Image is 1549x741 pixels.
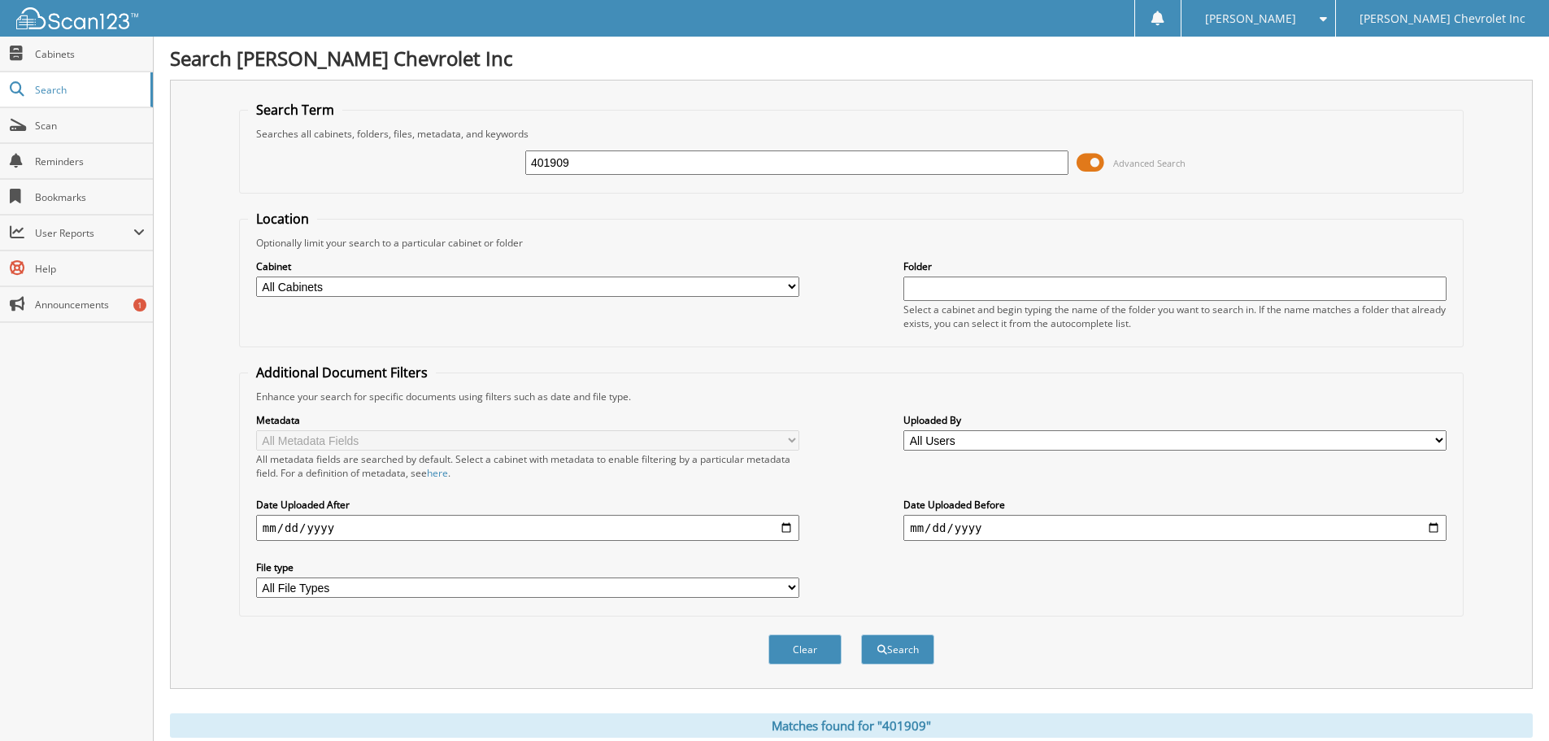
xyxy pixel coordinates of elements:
label: Folder [903,259,1447,273]
span: Announcements [35,298,145,312]
span: Help [35,262,145,276]
span: Advanced Search [1113,157,1186,169]
div: Enhance your search for specific documents using filters such as date and file type. [248,390,1455,403]
span: Cabinets [35,47,145,61]
div: Matches found for "401909" [170,713,1533,738]
span: Scan [35,119,145,133]
span: Bookmarks [35,190,145,204]
label: Date Uploaded Before [903,498,1447,512]
h1: Search [PERSON_NAME] Chevrolet Inc [170,45,1533,72]
span: Search [35,83,142,97]
div: Searches all cabinets, folders, files, metadata, and keywords [248,127,1455,141]
input: start [256,515,799,541]
span: User Reports [35,226,133,240]
span: Reminders [35,155,145,168]
label: File type [256,560,799,574]
legend: Search Term [248,101,342,119]
div: 1 [133,299,146,312]
label: Cabinet [256,259,799,273]
button: Search [861,634,934,665]
a: here [427,466,448,480]
div: All metadata fields are searched by default. Select a cabinet with metadata to enable filtering b... [256,452,799,480]
legend: Additional Document Filters [248,364,436,381]
span: [PERSON_NAME] Chevrolet Inc [1360,14,1525,24]
span: [PERSON_NAME] [1205,14,1296,24]
button: Clear [768,634,842,665]
div: Optionally limit your search to a particular cabinet or folder [248,236,1455,250]
img: scan123-logo-white.svg [16,7,138,29]
label: Metadata [256,413,799,427]
input: end [903,515,1447,541]
label: Date Uploaded After [256,498,799,512]
legend: Location [248,210,317,228]
label: Uploaded By [903,413,1447,427]
div: Select a cabinet and begin typing the name of the folder you want to search in. If the name match... [903,303,1447,330]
